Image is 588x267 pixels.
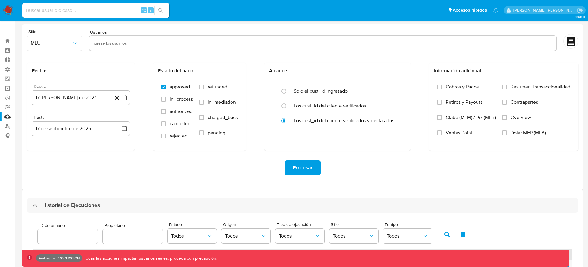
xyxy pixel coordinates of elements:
p: Ambiente: PRODUCCIÓN [39,257,80,259]
a: Notificaciones [493,8,498,13]
span: ⌥ [141,7,146,13]
a: Salir [577,7,583,13]
input: Buscar usuario o caso... [22,6,169,14]
span: s [150,7,152,13]
p: Todas las acciones impactan usuarios reales, proceda con precaución. [82,255,217,261]
span: Accesos rápidos [453,7,487,13]
button: search-icon [154,6,167,15]
p: facundoagustin.borghi@mercadolibre.com [513,7,575,13]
